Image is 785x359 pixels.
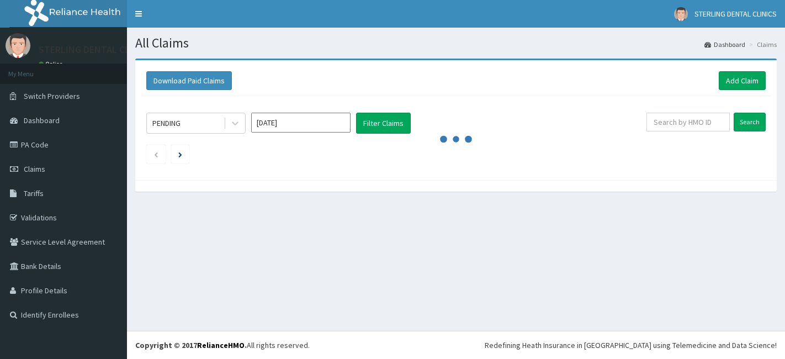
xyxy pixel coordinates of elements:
[197,340,245,350] a: RelianceHMO
[153,149,158,159] a: Previous page
[746,40,777,49] li: Claims
[24,115,60,125] span: Dashboard
[734,113,766,131] input: Search
[24,188,44,198] span: Tariffs
[439,123,473,156] svg: audio-loading
[39,60,65,68] a: Online
[646,113,730,131] input: Search by HMO ID
[135,340,247,350] strong: Copyright © 2017 .
[704,40,745,49] a: Dashboard
[24,164,45,174] span: Claims
[152,118,181,129] div: PENDING
[178,149,182,159] a: Next page
[135,36,777,50] h1: All Claims
[694,9,777,19] span: STERLING DENTAL CLINICS
[127,331,785,359] footer: All rights reserved.
[6,33,30,58] img: User Image
[719,71,766,90] a: Add Claim
[356,113,411,134] button: Filter Claims
[485,340,777,351] div: Redefining Heath Insurance in [GEOGRAPHIC_DATA] using Telemedicine and Data Science!
[674,7,688,21] img: User Image
[146,71,232,90] button: Download Paid Claims
[251,113,351,133] input: Select Month and Year
[39,45,153,55] p: STERLING DENTAL CLINICS
[24,91,80,101] span: Switch Providers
